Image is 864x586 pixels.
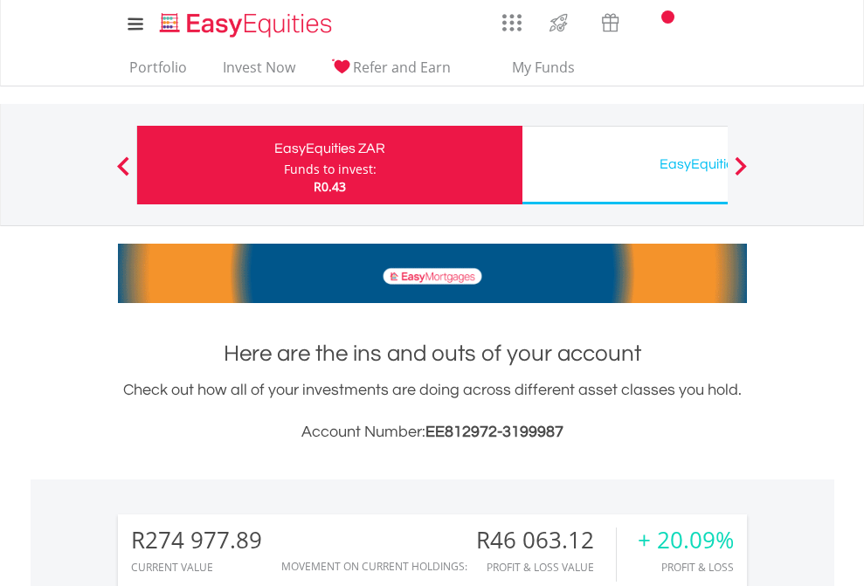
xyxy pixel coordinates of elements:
[681,4,725,39] a: FAQ's and Support
[584,4,636,37] a: Vouchers
[131,527,262,553] div: R274 977.89
[314,178,346,195] span: R0.43
[476,562,616,573] div: Profit & Loss Value
[491,4,533,32] a: AppsGrid
[487,56,601,79] span: My Funds
[148,136,512,161] div: EasyEquities ZAR
[502,13,522,32] img: grid-menu-icon.svg
[156,10,339,39] img: EasyEquities_Logo.png
[596,9,625,37] img: vouchers-v2.svg
[153,4,339,39] a: Home page
[122,59,194,86] a: Portfolio
[725,4,770,43] a: My Profile
[638,527,734,553] div: + 20.09%
[353,58,451,77] span: Refer and Earn
[544,9,573,37] img: thrive-v2.svg
[723,165,758,183] button: Next
[284,161,377,178] div: Funds to invest:
[216,59,302,86] a: Invest Now
[118,378,747,445] div: Check out how all of your investments are doing across different asset classes you hold.
[118,244,747,303] img: EasyMortage Promotion Banner
[118,420,747,445] h3: Account Number:
[425,424,563,440] span: EE812972-3199987
[636,4,681,39] a: Notifications
[281,561,467,572] div: Movement on Current Holdings:
[118,338,747,369] h1: Here are the ins and outs of your account
[638,562,734,573] div: Profit & Loss
[131,562,262,573] div: CURRENT VALUE
[106,165,141,183] button: Previous
[324,59,458,86] a: Refer and Earn
[476,527,616,553] div: R46 063.12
